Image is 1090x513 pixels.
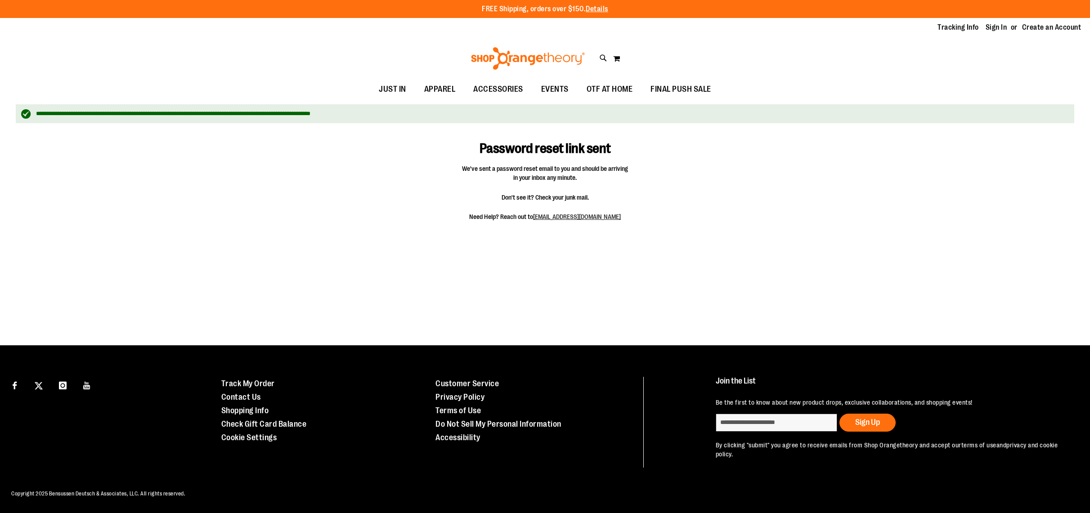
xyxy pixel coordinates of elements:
[462,212,628,221] span: Need Help? Reach out to
[379,79,406,99] span: JUST IN
[440,128,650,156] h1: Password reset link sent
[221,419,307,428] a: Check Gift Card Balance
[424,79,456,99] span: APPAREL
[855,418,880,427] span: Sign Up
[482,4,608,14] p: FREE Shipping, orders over $150.
[35,382,43,390] img: Twitter
[221,406,269,415] a: Shopping Info
[839,414,896,432] button: Sign Up
[221,433,277,442] a: Cookie Settings
[716,441,1066,459] p: By clicking "submit" you agree to receive emails from Shop Orangetheory and accept our and
[716,398,1066,407] p: Be the first to know about new product drops, exclusive collaborations, and shopping events!
[937,22,979,32] a: Tracking Info
[435,433,480,442] a: Accessibility
[221,379,275,388] a: Track My Order
[31,377,47,393] a: Visit our X page
[470,47,586,70] img: Shop Orangetheory
[221,393,261,401] a: Contact Us
[533,213,621,220] a: [EMAIL_ADDRESS][DOMAIN_NAME]
[716,442,1058,458] a: privacy and cookie policy.
[1022,22,1081,32] a: Create an Account
[435,419,561,428] a: Do Not Sell My Personal Information
[7,377,22,393] a: Visit our Facebook page
[473,79,523,99] span: ACCESSORIES
[79,377,95,393] a: Visit our Youtube page
[541,79,569,99] span: EVENTS
[435,393,484,401] a: Privacy Policy
[435,406,481,415] a: Terms of Use
[716,414,837,432] input: enter email
[586,5,608,13] a: Details
[462,164,628,182] span: We've sent a password reset email to you and should be arriving in your inbox any minute.
[11,491,185,497] span: Copyright 2025 Bensussen Deutsch & Associates, LLC. All rights reserved.
[462,193,628,202] span: Don't see it? Check your junk mail.
[716,377,1066,393] h4: Join the List
[55,377,71,393] a: Visit our Instagram page
[961,442,996,449] a: terms of use
[986,22,1007,32] a: Sign In
[650,79,711,99] span: FINAL PUSH SALE
[587,79,633,99] span: OTF AT HOME
[435,379,499,388] a: Customer Service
